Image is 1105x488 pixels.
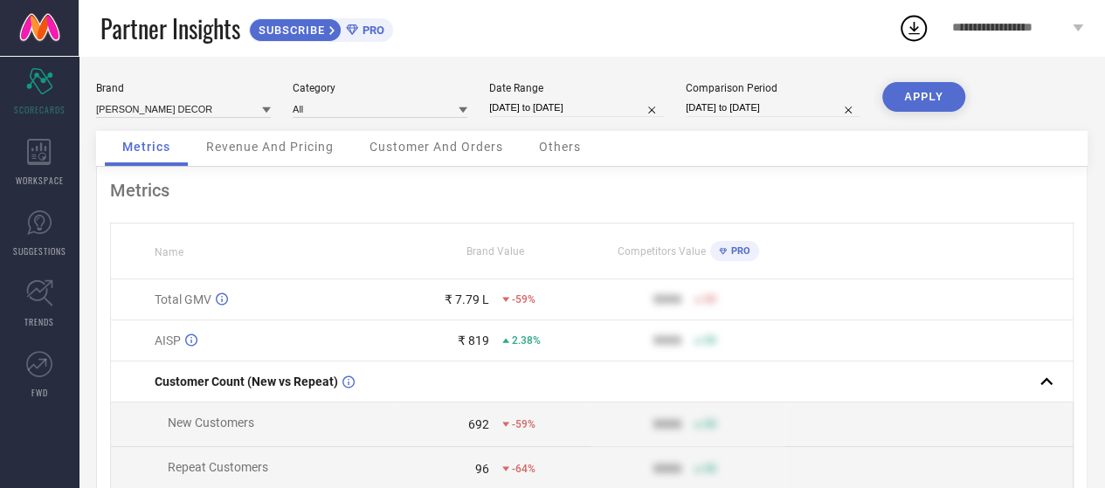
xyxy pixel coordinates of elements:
div: 9999 [653,292,681,306]
span: Name [155,246,183,258]
span: -64% [512,463,535,475]
div: Metrics [110,180,1074,201]
span: Total GMV [155,292,211,306]
span: 50 [704,463,716,475]
span: Repeat Customers [168,460,268,474]
div: Comparison Period [686,82,860,94]
span: Brand Value [466,245,524,258]
span: New Customers [168,416,254,430]
div: 9999 [653,333,681,347]
span: PRO [727,245,750,257]
span: AISP [155,333,181,347]
div: Brand [96,82,271,94]
span: -59% [512,293,535,306]
div: 9999 [653,417,681,431]
div: ₹ 7.79 L [445,292,489,306]
span: Competitors Value [618,245,706,258]
input: Select comparison period [686,99,860,117]
span: FWD [31,386,48,399]
span: Metrics [122,140,170,154]
span: -59% [512,418,535,430]
div: Category [293,82,467,94]
div: Open download list [898,12,929,44]
span: Customer And Orders [369,140,503,154]
span: SUGGESTIONS [13,244,66,258]
div: Date Range [489,82,664,94]
div: 692 [468,417,489,431]
span: 50 [704,293,716,306]
span: Revenue And Pricing [206,140,334,154]
span: Others [539,140,581,154]
input: Select date range [489,99,664,117]
span: TRENDS [24,315,54,328]
div: ₹ 819 [458,333,489,347]
span: WORKSPACE [16,174,64,187]
span: 50 [704,334,716,347]
span: SCORECARDS [14,103,66,116]
span: Customer Count (New vs Repeat) [155,375,338,388]
div: 96 [475,462,489,476]
span: 50 [704,418,716,430]
span: SUBSCRIBE [250,24,329,37]
a: SUBSCRIBEPRO [249,14,393,42]
button: APPLY [882,82,965,112]
span: PRO [358,24,384,37]
div: 9999 [653,462,681,476]
span: 2.38% [512,334,541,347]
span: Partner Insights [100,10,240,46]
